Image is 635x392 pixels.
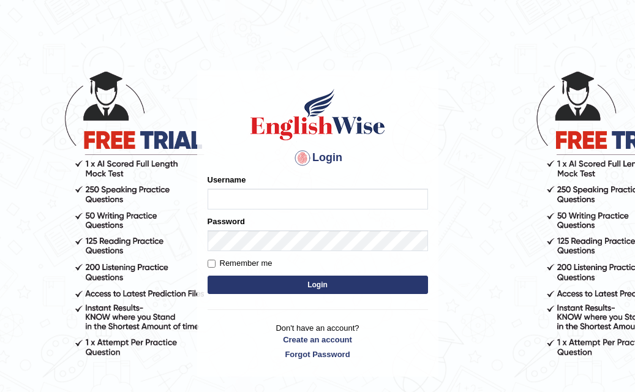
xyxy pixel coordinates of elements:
[208,216,245,227] label: Password
[208,148,428,168] h4: Login
[208,260,216,268] input: Remember me
[208,349,428,360] a: Forgot Password
[248,87,388,142] img: Logo of English Wise sign in for intelligent practice with AI
[208,257,272,269] label: Remember me
[208,322,428,360] p: Don't have an account?
[208,334,428,345] a: Create an account
[208,276,428,294] button: Login
[208,174,246,186] label: Username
